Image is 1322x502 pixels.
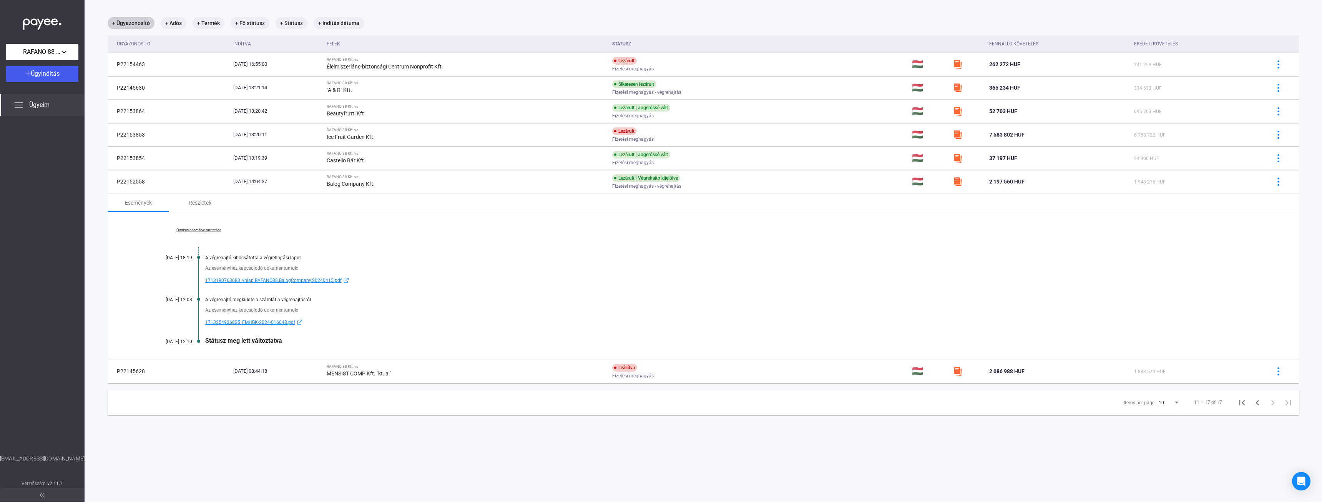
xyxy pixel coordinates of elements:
img: szamlazzhu-mini [953,107,962,116]
div: Események [125,198,152,207]
td: P22153853 [108,123,230,146]
div: Ügyazonosító [117,39,150,48]
img: szamlazzhu-mini [953,153,962,163]
button: more-blue [1270,150,1286,166]
td: 🇭🇺 [909,100,950,123]
div: Ügyazonosító [117,39,227,48]
button: more-blue [1270,173,1286,190]
img: plus-white.svg [25,70,31,76]
div: RAFANO 88 Kft. vs [327,151,606,156]
div: Eredeti követelés [1134,39,1261,48]
div: Lezárult [612,57,637,65]
a: Összes esemény mutatása [146,228,251,232]
mat-chip: + Indítás dátuma [314,17,364,29]
a: 1713254926825_FMHBK-2024-016048.pdfexternal-link-blue [205,318,1261,327]
div: [DATE] 18:19 [146,255,192,260]
div: [DATE] 16:55:00 [233,60,320,68]
span: 52 703 HUF [989,108,1017,114]
span: Fizetési meghagyás [612,158,654,167]
div: Felek [327,39,340,48]
mat-chip: + Státusz [276,17,307,29]
div: [DATE] 13:20:42 [233,107,320,115]
div: Lezárult | Végrehajtó kijelölve [612,174,680,182]
span: 262 272 HUF [989,61,1020,67]
button: Ügyindítás [6,66,78,82]
div: 11 – 17 of 17 [1194,398,1222,407]
div: [DATE] 12:08 [146,297,192,302]
button: more-blue [1270,56,1286,72]
img: white-payee-white-dot.svg [23,14,61,30]
span: 1 883 574 HUF [1134,369,1166,374]
img: external-link-blue [342,277,351,283]
span: 10 [1159,400,1164,405]
img: more-blue [1274,131,1282,139]
div: Leállítva [612,364,637,372]
td: P22153854 [108,147,230,170]
div: [DATE] 13:19:39 [233,154,320,162]
div: [DATE] 14:04:37 [233,178,320,185]
div: Sikeresen lezárult [612,80,656,88]
span: 2 086 988 HUF [989,368,1025,374]
div: Lezárult | Jogerőssé vált [612,151,670,158]
strong: MENSIST COMP Kft. "kt. a." [327,370,391,377]
div: Open Intercom Messenger [1292,472,1310,490]
td: P22152558 [108,170,230,193]
div: Felek [327,39,606,48]
span: 7 583 802 HUF [989,132,1025,138]
span: 6 758 722 HUF [1134,132,1166,138]
button: Last page [1280,395,1296,410]
img: szamlazzhu-mini [953,177,962,186]
span: RAFANO 88 Kft. [23,47,61,57]
img: arrow-double-left-grey.svg [40,493,45,497]
span: 241 259 HUF [1134,62,1162,67]
img: szamlazzhu-mini [953,130,962,139]
mat-chip: + Fő státusz [231,17,269,29]
div: RAFANO 88 Kft. vs [327,81,606,85]
button: Previous page [1250,395,1265,410]
div: [DATE] 13:21:14 [233,84,320,92]
span: Ügyeim [29,100,50,110]
strong: Castello Bár Kft. [327,157,365,163]
a: 1713190763683_vhlap.RAFANO88.BalogCompany.20240415.pdfexternal-link-blue [205,276,1261,285]
div: Indítva [233,39,320,48]
div: Státusz meg lett változtatva [205,337,1261,344]
span: 2 197 560 HUF [989,178,1025,185]
button: more-blue [1270,80,1286,96]
img: szamlazzhu-mini [953,60,962,69]
td: 🇭🇺 [909,53,950,76]
div: RAFANO 88 Kft. vs [327,128,606,132]
span: 37 197 HUF [989,155,1017,161]
div: Lezárult [612,127,637,135]
div: RAFANO 88 Kft. vs [327,104,606,109]
span: 334 633 HUF [1134,85,1162,91]
span: 365 234 HUF [989,85,1020,91]
td: 🇭🇺 [909,147,950,170]
div: Items per page: [1124,398,1156,407]
div: RAFANO 88 Kft. vs [327,175,606,179]
strong: Élelmiszerlánc-biztonsági Centrum Nonprofit Kft. [327,63,443,70]
mat-chip: + Adós [161,17,186,29]
td: 🇭🇺 [909,76,950,99]
div: Részletek [189,198,211,207]
img: szamlazzhu-mini [953,367,962,376]
div: Eredeti követelés [1134,39,1178,48]
td: 🇭🇺 [909,360,950,383]
strong: v2.11.7 [47,481,63,486]
div: A végrehajtó megküldte a számlát a végrehajtásról [205,297,1261,302]
div: Az eseményhez kapcsolódó dokumentumok: [205,264,1261,272]
div: RAFANO 88 Kft. vs [327,364,606,369]
div: Fennálló követelés [989,39,1038,48]
span: 1 948 215 HUF [1134,179,1166,185]
button: more-blue [1270,103,1286,119]
td: 🇭🇺 [909,123,950,146]
div: Lezárult | Jogerőssé vált [612,104,670,112]
td: 🇭🇺 [909,170,950,193]
img: more-blue [1274,367,1282,375]
strong: "A & R" Kft. [327,87,352,93]
div: Indítva [233,39,251,48]
span: Fizetési meghagyás [612,64,654,73]
mat-chip: + Ügyazonosító [108,17,154,29]
button: RAFANO 88 Kft. [6,44,78,60]
div: Fennálló követelés [989,39,1128,48]
button: Next page [1265,395,1280,410]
